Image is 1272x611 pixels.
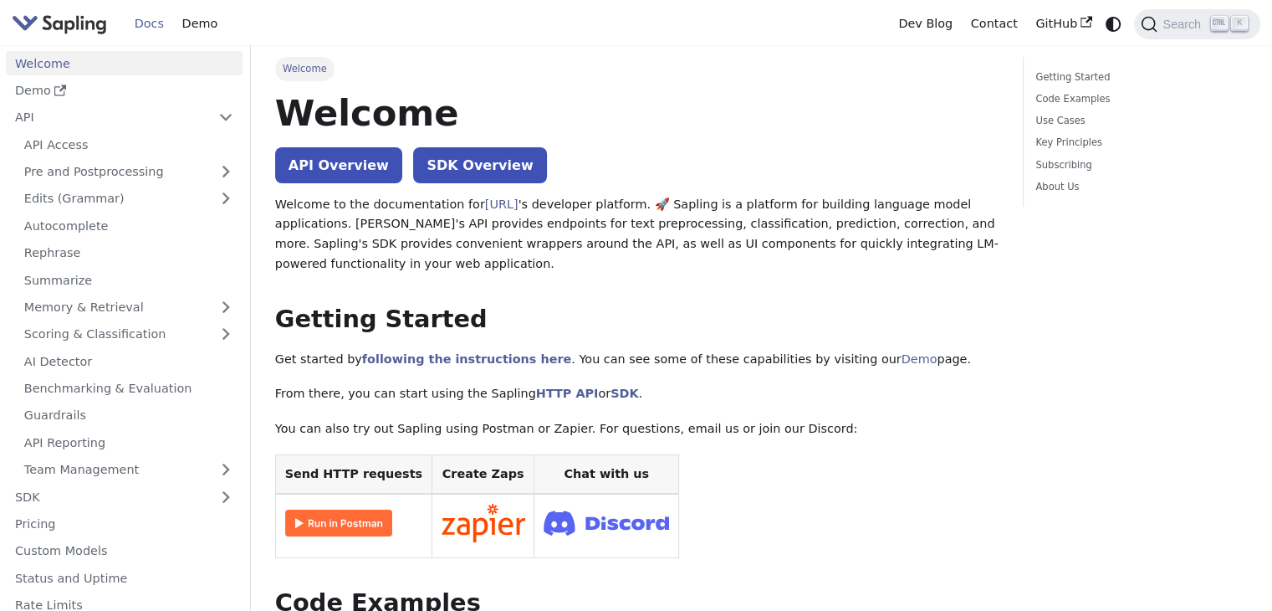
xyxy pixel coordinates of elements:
a: Custom Models [6,539,243,563]
a: AI Detector [15,349,243,373]
a: Rephrase [15,241,243,265]
a: Scoring & Classification [15,322,243,347]
a: Guardrails [15,403,243,428]
a: Pricing [6,512,243,537]
button: Expand sidebar category 'SDK' [209,485,243,509]
th: Send HTTP requests [275,454,432,494]
h2: Getting Started [275,305,999,335]
a: Docs [125,11,173,37]
a: Use Cases [1035,113,1242,129]
a: Demo [173,11,227,37]
a: Getting Started [1035,69,1242,85]
button: Search (Ctrl+K) [1134,9,1259,39]
img: Run in Postman [285,510,392,537]
a: Summarize [15,268,243,292]
p: Get started by . You can see some of these capabilities by visiting our page. [275,350,999,370]
a: Sapling.ai [12,12,113,36]
a: Benchmarking & Evaluation [15,377,243,401]
a: Edits (Grammar) [15,187,243,211]
h1: Welcome [275,90,999,136]
img: Join Discord [544,506,669,540]
p: Welcome to the documentation for 's developer platform. 🚀 Sapling is a platform for building lang... [275,195,999,275]
a: Memory & Retrieval [15,295,243,320]
a: About Us [1035,179,1242,195]
nav: Breadcrumbs [275,57,999,80]
a: Demo [902,352,937,366]
a: Dev Blog [889,11,961,37]
img: Connect in Zapier [442,504,525,542]
a: SDK Overview [413,147,546,183]
a: API Overview [275,147,402,183]
a: API [6,105,209,130]
a: Code Examples [1035,91,1242,107]
a: Welcome [6,51,243,75]
kbd: K [1231,16,1248,31]
a: Subscribing [1035,157,1242,173]
a: GitHub [1026,11,1101,37]
a: API Reporting [15,430,243,454]
a: Contact [962,11,1027,37]
a: Key Principles [1035,135,1242,151]
a: Autocomplete [15,213,243,238]
a: following the instructions here [362,352,571,366]
button: Switch between dark and light mode (currently system mode) [1101,12,1126,36]
button: Collapse sidebar category 'API' [209,105,243,130]
a: Demo [6,79,243,103]
p: You can also try out Sapling using Postman or Zapier. For questions, email us or join our Discord: [275,419,999,439]
span: Search [1157,18,1211,31]
a: API Access [15,132,243,157]
a: [URL] [485,198,519,211]
a: SDK [6,485,209,509]
a: SDK [610,387,638,400]
th: Chat with us [534,454,679,494]
th: Create Zaps [432,454,534,494]
img: Sapling.ai [12,12,107,36]
a: Pre and Postprocessing [15,160,243,184]
a: Team Management [15,458,243,482]
span: Welcome [275,57,335,80]
a: Status and Uptime [6,566,243,590]
p: From there, you can start using the Sapling or . [275,384,999,404]
a: HTTP API [536,387,599,400]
